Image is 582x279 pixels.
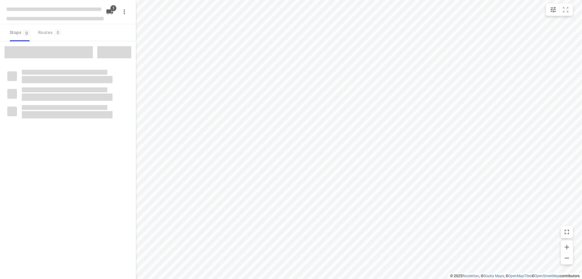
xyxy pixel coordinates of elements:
[508,274,532,278] a: OpenMapTiles
[546,4,573,16] div: small contained button group
[450,274,580,278] li: © 2025 , © , © © contributors
[547,4,559,16] button: Map settings
[462,274,479,278] a: Routetitan
[483,274,504,278] a: Stadia Maps
[534,274,560,278] a: OpenStreetMap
